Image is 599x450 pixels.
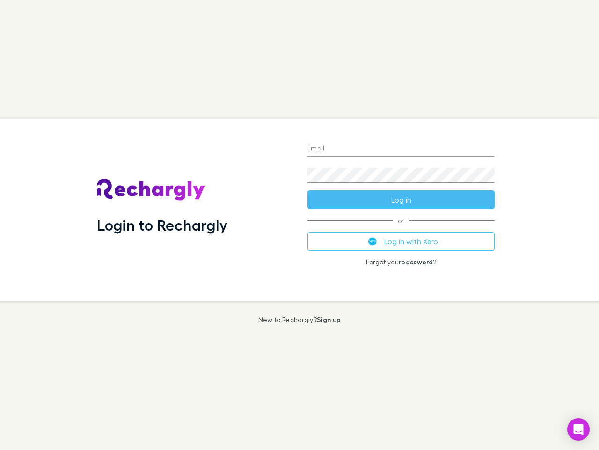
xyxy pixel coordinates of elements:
button: Log in with Xero [307,232,495,251]
button: Log in [307,190,495,209]
img: Xero's logo [368,237,377,246]
div: Open Intercom Messenger [567,418,590,441]
a: password [401,258,433,266]
p: New to Rechargly? [258,316,341,323]
span: or [307,220,495,221]
img: Rechargly's Logo [97,179,205,201]
p: Forgot your ? [307,258,495,266]
h1: Login to Rechargly [97,216,227,234]
a: Sign up [317,315,341,323]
